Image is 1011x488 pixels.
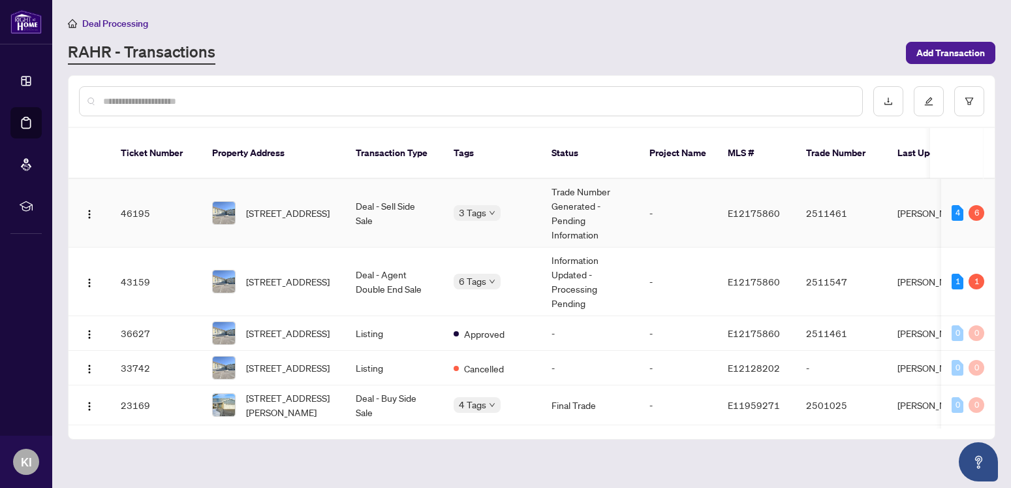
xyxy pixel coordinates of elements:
td: 23169 [110,385,202,425]
td: 36627 [110,316,202,351]
span: 6 Tags [459,274,486,289]
td: Deal - Agent Double End Sale [345,248,443,316]
th: Project Name [639,128,717,179]
img: Logo [84,209,95,220]
td: - [541,316,639,351]
td: 2511461 [796,179,887,248]
td: - [796,351,887,385]
div: 1 [969,274,984,289]
span: KI [21,453,32,471]
span: [STREET_ADDRESS] [246,361,330,375]
td: [PERSON_NAME] [887,316,985,351]
td: - [639,351,717,385]
div: 6 [969,205,984,221]
a: RAHR - Transactions [68,41,215,65]
td: 2511547 [796,248,887,316]
span: [STREET_ADDRESS] [246,274,330,289]
span: E11959271 [728,399,780,411]
button: download [873,86,903,116]
div: 0 [952,397,963,413]
img: Logo [84,278,95,288]
td: 46195 [110,179,202,248]
td: 2511461 [796,316,887,351]
td: Final Trade [541,385,639,425]
td: Deal - Buy Side Sale [345,385,443,425]
button: Logo [79,357,100,378]
th: Ticket Number [110,128,202,179]
td: - [639,385,717,425]
span: download [884,97,893,106]
td: - [541,351,639,385]
div: 1 [952,274,963,289]
th: Trade Number [796,128,887,179]
img: thumbnail-img [213,202,235,224]
td: - [639,248,717,316]
span: 4 Tags [459,397,486,412]
td: Information Updated - Processing Pending [541,248,639,316]
td: [PERSON_NAME] [887,179,985,248]
button: Logo [79,203,100,223]
td: Listing [345,316,443,351]
span: down [489,210,495,216]
img: thumbnail-img [213,270,235,293]
span: E12128202 [728,362,780,374]
button: Add Transaction [906,42,995,64]
span: [STREET_ADDRESS][PERSON_NAME] [246,391,335,419]
button: Logo [79,395,100,415]
th: Status [541,128,639,179]
div: 0 [969,325,984,341]
button: edit [914,86,944,116]
button: Logo [79,271,100,292]
button: Logo [79,323,100,344]
span: Cancelled [464,361,504,376]
div: 0 [969,360,984,376]
td: [PERSON_NAME] [887,248,985,316]
span: edit [924,97,933,106]
div: 0 [952,360,963,376]
span: home [68,19,77,28]
td: [PERSON_NAME] [887,385,985,425]
td: 33742 [110,351,202,385]
th: Property Address [202,128,345,179]
button: filter [954,86,984,116]
td: Trade Number Generated - Pending Information [541,179,639,248]
img: Logo [84,364,95,374]
div: 0 [952,325,963,341]
td: 43159 [110,248,202,316]
img: thumbnail-img [213,322,235,344]
td: 2501025 [796,385,887,425]
span: [STREET_ADDRESS] [246,206,330,220]
span: Deal Processing [82,18,148,29]
td: - [639,316,717,351]
th: Tags [443,128,541,179]
span: Approved [464,327,505,341]
span: down [489,402,495,408]
img: Logo [84,329,95,340]
button: Open asap [959,442,998,481]
td: [PERSON_NAME] [887,351,985,385]
img: logo [10,10,42,34]
img: thumbnail-img [213,357,235,379]
span: Add Transaction [916,42,985,63]
span: [STREET_ADDRESS] [246,326,330,340]
th: MLS # [717,128,796,179]
th: Last Updated By [887,128,985,179]
span: E12175860 [728,207,780,219]
img: Logo [84,401,95,412]
div: 4 [952,205,963,221]
img: thumbnail-img [213,394,235,416]
span: E12175860 [728,327,780,339]
td: Listing [345,351,443,385]
td: - [639,179,717,248]
span: 3 Tags [459,205,486,220]
div: 0 [969,397,984,413]
span: down [489,278,495,285]
td: Deal - Sell Side Sale [345,179,443,248]
th: Transaction Type [345,128,443,179]
span: E12175860 [728,276,780,287]
span: filter [965,97,974,106]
